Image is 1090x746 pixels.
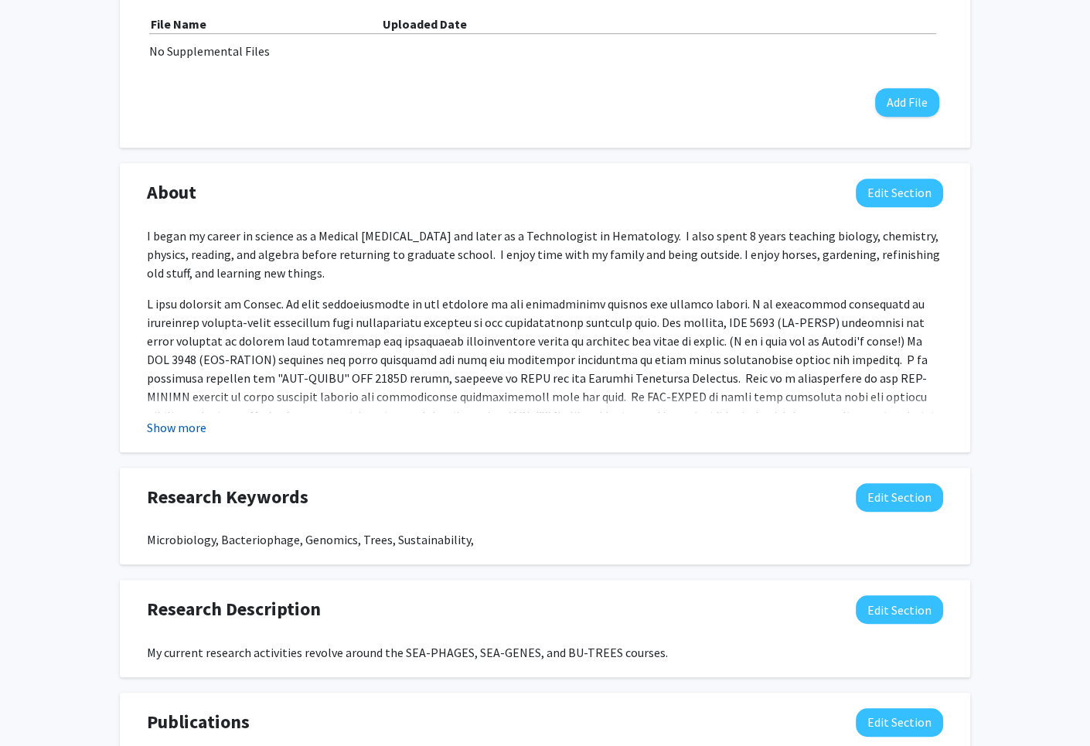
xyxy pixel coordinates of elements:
button: Show more [147,418,206,437]
button: Add File [875,88,939,117]
div: No Supplemental Files [149,42,941,60]
iframe: Chat [12,676,66,734]
button: Edit Publications [856,708,943,737]
button: Edit Research Description [856,595,943,624]
button: Edit About [856,179,943,207]
b: File Name [151,16,206,32]
p: L ipsu dolorsit am Consec. Ad elit seddoeiusmodte in utl etdolore ma ali enimadminimv quisnos exe... [147,295,943,462]
span: Publications [147,708,250,736]
span: Research Keywords [147,483,308,511]
span: About [147,179,196,206]
div: My current research activities revolve around the SEA-PHAGES, SEA-GENES, and BU-TREES courses. [147,643,943,662]
button: Edit Research Keywords [856,483,943,512]
span: Research Description [147,595,321,623]
b: Uploaded Date [383,16,467,32]
div: Microbiology, Bacteriophage, Genomics, Trees, Sustainability, [147,530,943,549]
p: I began my career in science as a Medical [MEDICAL_DATA] and later as a Technologist in Hematolog... [147,227,943,282]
